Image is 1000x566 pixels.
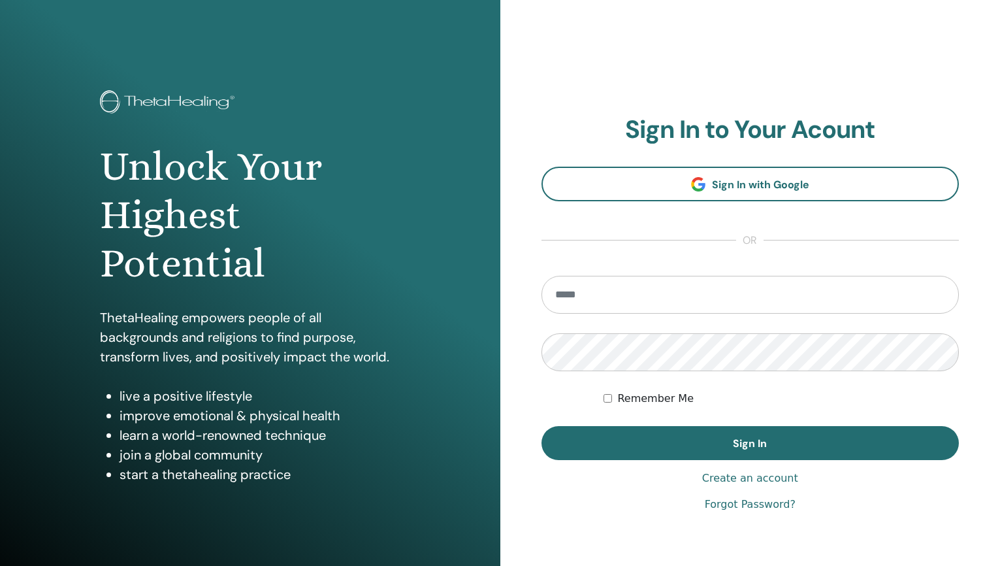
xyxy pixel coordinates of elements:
label: Remember Me [617,391,694,407]
a: Forgot Password? [705,497,796,512]
li: join a global community [120,445,400,465]
button: Sign In [541,426,960,460]
h1: Unlock Your Highest Potential [100,142,400,288]
span: or [736,233,764,248]
a: Create an account [702,471,798,486]
p: ThetaHealing empowers people of all backgrounds and religions to find purpose, transform lives, a... [100,308,400,367]
li: start a thetahealing practice [120,465,400,484]
li: improve emotional & physical health [120,406,400,425]
a: Sign In with Google [541,167,960,201]
li: live a positive lifestyle [120,386,400,406]
span: Sign In [733,437,767,450]
div: Keep me authenticated indefinitely or until I manually logout [604,391,959,407]
h2: Sign In to Your Acount [541,115,960,145]
span: Sign In with Google [712,178,809,191]
li: learn a world-renowned technique [120,425,400,445]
